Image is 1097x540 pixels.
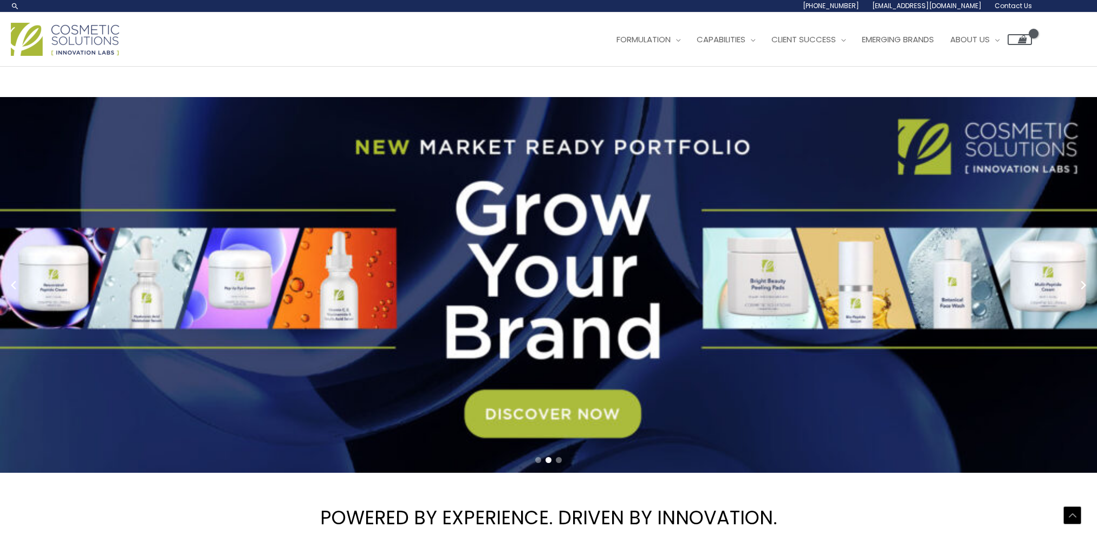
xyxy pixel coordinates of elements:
[556,457,562,463] span: Go to slide 3
[546,457,551,463] span: Go to slide 2
[600,23,1032,56] nav: Site Navigation
[995,1,1032,10] span: Contact Us
[942,23,1008,56] a: About Us
[872,1,982,10] span: [EMAIL_ADDRESS][DOMAIN_NAME]
[1075,277,1092,293] button: Next slide
[5,277,22,293] button: Previous slide
[950,34,990,45] span: About Us
[616,34,671,45] span: Formulation
[771,34,836,45] span: Client Success
[608,23,689,56] a: Formulation
[689,23,763,56] a: Capabilities
[1008,34,1032,45] a: View Shopping Cart, empty
[11,2,20,10] a: Search icon link
[803,1,859,10] span: [PHONE_NUMBER]
[11,23,119,56] img: Cosmetic Solutions Logo
[697,34,745,45] span: Capabilities
[535,457,541,463] span: Go to slide 1
[854,23,942,56] a: Emerging Brands
[862,34,934,45] span: Emerging Brands
[763,23,854,56] a: Client Success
